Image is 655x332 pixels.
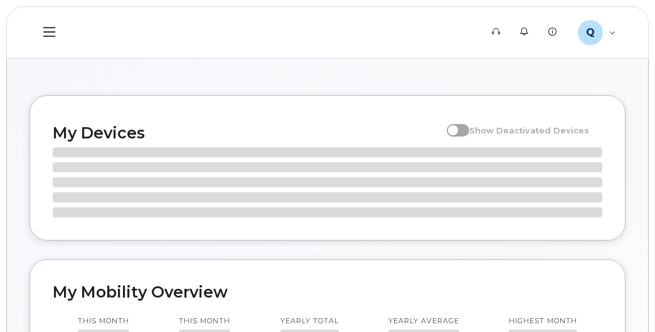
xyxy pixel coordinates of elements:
p: Yearly average [388,316,459,326]
h2: My Devices [53,123,440,142]
p: This month [78,316,129,326]
h2: My Mobility Overview [53,283,602,301]
p: Yearly total [280,316,339,326]
input: Show Deactivated Devices [447,118,457,128]
span: Show Deactivated Devices [469,125,589,135]
p: Highest month [509,316,577,326]
p: This month [179,316,230,326]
